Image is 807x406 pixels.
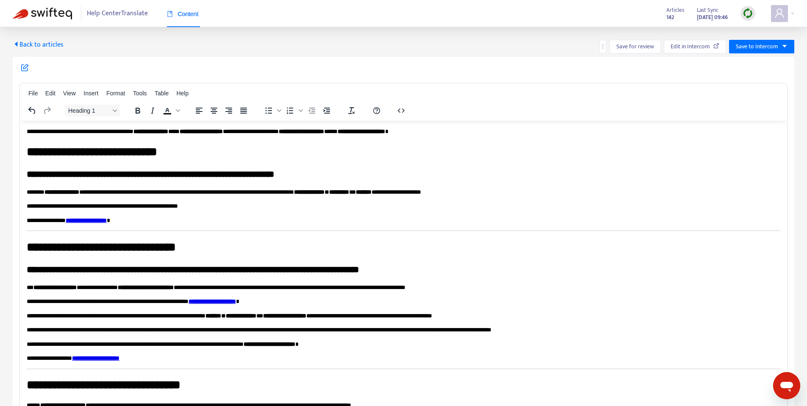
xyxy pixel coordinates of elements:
[87,6,148,22] span: Help Center Translate
[774,8,785,18] span: user
[83,90,98,97] span: Insert
[40,105,54,117] button: Redo
[697,6,718,15] span: Last Sync
[45,90,55,97] span: Edit
[305,105,319,117] button: Decrease indent
[743,8,753,19] img: sync.dc5367851b00ba804db3.png
[192,105,206,117] button: Align left
[782,43,788,49] span: caret-down
[133,90,147,97] span: Tools
[160,105,181,117] div: Text color Black
[13,39,64,50] span: Back to articles
[222,105,236,117] button: Align right
[610,40,661,53] button: Save for review
[106,90,125,97] span: Format
[319,105,334,117] button: Increase indent
[13,8,72,19] img: Swifteq
[155,90,169,97] span: Table
[773,372,800,399] iframe: Button to launch messaging window
[666,6,684,15] span: Articles
[666,13,674,22] strong: 142
[283,105,304,117] div: Numbered list
[599,40,606,53] button: more
[600,43,606,49] span: more
[167,11,173,17] span: book
[729,40,794,53] button: Save to Intercomcaret-down
[68,107,110,114] span: Heading 1
[130,105,145,117] button: Bold
[261,105,283,117] div: Bullet list
[344,105,359,117] button: Clear formatting
[671,42,710,51] span: Edit in Intercom
[207,105,221,117] button: Align center
[697,13,728,22] strong: [DATE] 09:46
[13,41,19,47] span: caret-left
[167,11,199,17] span: Content
[236,105,251,117] button: Justify
[145,105,160,117] button: Italic
[176,90,189,97] span: Help
[28,90,38,97] span: File
[664,40,726,53] button: Edit in Intercom
[369,105,384,117] button: Help
[65,105,120,117] button: Block Heading 1
[616,42,654,51] span: Save for review
[63,90,76,97] span: View
[736,42,778,51] span: Save to Intercom
[25,105,39,117] button: Undo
